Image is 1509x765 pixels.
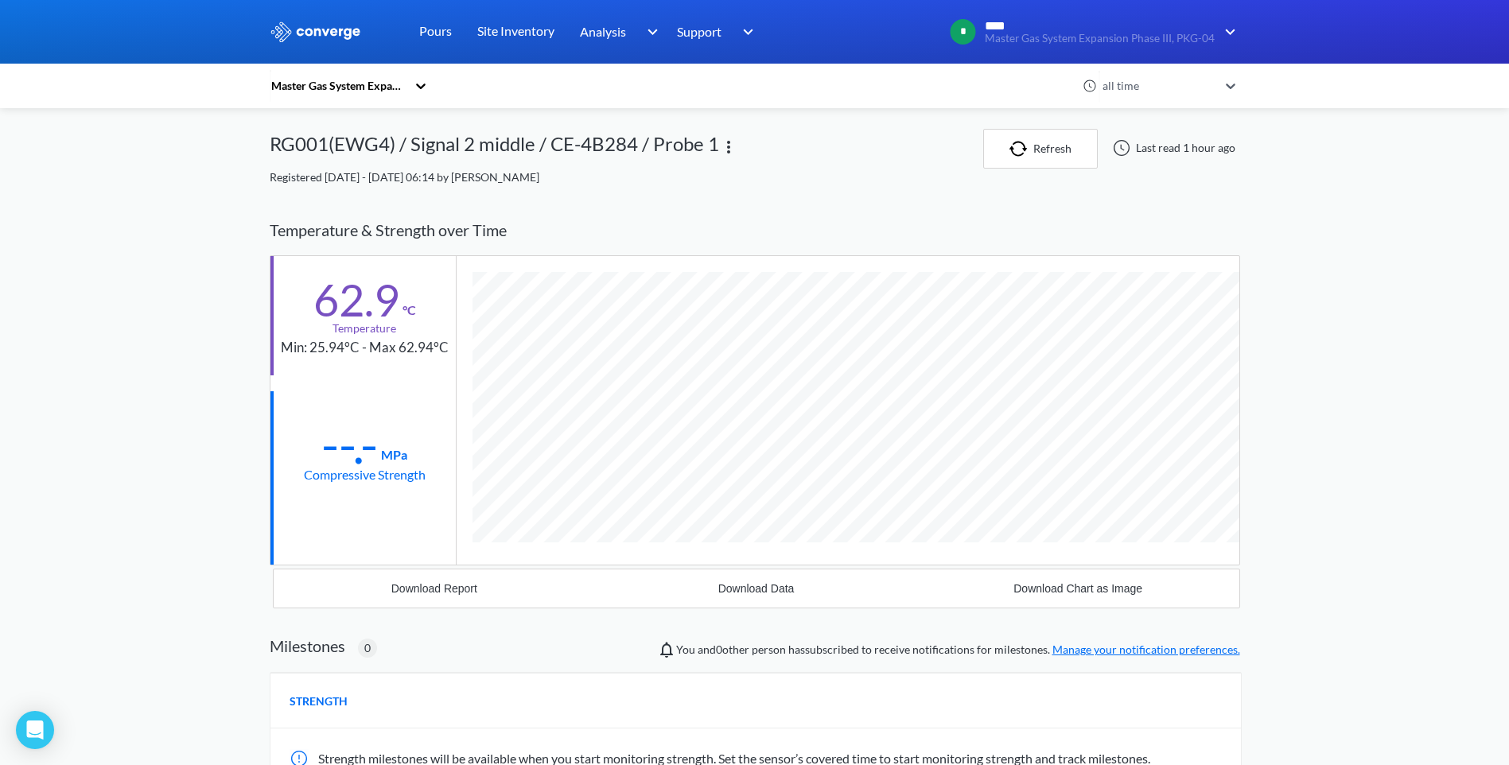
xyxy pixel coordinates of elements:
span: Analysis [580,21,626,41]
span: Support [677,21,721,41]
div: Temperature & Strength over Time [270,205,1240,255]
span: Master Gas System Expansion Phase III, PKG-04 [985,33,1215,45]
img: more.svg [719,138,738,157]
button: Download Chart as Image [917,569,1239,608]
a: Manage your notification preferences. [1052,643,1240,656]
div: Download Data [718,582,795,595]
img: icon-refresh.svg [1009,141,1033,157]
div: 62.9 [313,280,399,320]
button: Download Data [595,569,917,608]
img: downArrow.svg [636,22,662,41]
img: notifications-icon.svg [657,640,676,659]
div: Compressive Strength [304,464,426,484]
div: all time [1099,77,1218,95]
h2: Milestones [270,636,345,655]
div: --.- [321,425,378,464]
div: Last read 1 hour ago [1104,138,1240,157]
img: icon-clock.svg [1083,79,1097,93]
span: 0 [364,639,371,657]
img: logo_ewhite.svg [270,21,362,42]
div: Open Intercom Messenger [16,711,54,749]
div: Download Report [391,582,477,595]
span: You and person has subscribed to receive notifications for milestones. [676,641,1240,658]
button: Refresh [983,129,1098,169]
img: downArrow.svg [733,22,758,41]
span: STRENGTH [290,693,348,710]
div: Min: 25.94°C - Max 62.94°C [281,337,449,359]
img: downArrow.svg [1215,22,1240,41]
button: Download Report [274,569,596,608]
span: 0 other [716,643,749,656]
span: Registered [DATE] - [DATE] 06:14 by [PERSON_NAME] [270,170,539,184]
div: RG001(EWG4) / Signal 2 middle / CE-4B284 / Probe 1 [270,129,719,169]
div: Temperature [333,320,396,337]
div: Master Gas System Expansion Phase III, PKG-04 [270,77,406,95]
div: Download Chart as Image [1013,582,1142,595]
